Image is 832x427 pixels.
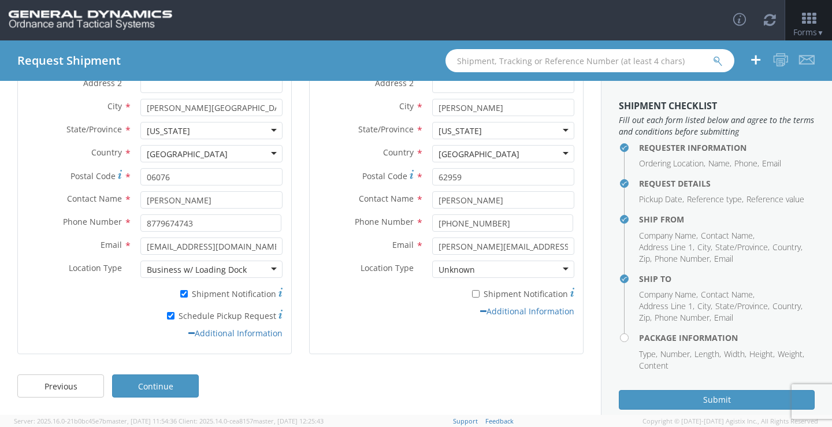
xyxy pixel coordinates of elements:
span: Phone Number [355,216,414,227]
input: Schedule Pickup Request [167,312,174,320]
h3: Shipment Checklist [619,101,815,112]
h4: Request Shipment [17,54,121,67]
span: Address 2 [83,77,122,88]
li: Company Name [639,289,698,300]
h4: Package Information [639,333,815,342]
li: Weight [778,348,804,360]
span: Location Type [69,262,122,273]
li: Name [708,158,731,169]
li: Number [660,348,692,360]
a: Additional Information [188,328,283,339]
li: State/Province [715,242,770,253]
li: City [697,300,712,312]
li: Country [772,242,803,253]
a: Previous [17,374,104,398]
span: master, [DATE] 12:25:43 [253,417,324,425]
li: Type [639,348,658,360]
span: Postal Code [70,170,116,181]
span: State/Province [358,124,414,135]
li: Width [724,348,746,360]
span: Postal Code [362,170,407,181]
span: Contact Name [67,193,122,204]
span: Country [383,147,414,158]
li: Contact Name [701,289,755,300]
li: Phone [734,158,759,169]
span: Location Type [361,262,414,273]
span: Copyright © [DATE]-[DATE] Agistix Inc., All Rights Reserved [642,417,818,426]
span: Server: 2025.16.0-21b0bc45e7b [14,417,177,425]
li: Address Line 1 [639,242,694,253]
span: Fill out each form listed below and agree to the terms and conditions before submitting [619,114,815,138]
li: Content [639,360,668,372]
li: Reference type [687,194,744,205]
div: Business w/ Loading Dock [147,264,247,276]
a: Continue [112,374,199,398]
a: Feedback [485,417,514,425]
span: Forms [793,27,824,38]
span: Phone Number [63,216,122,227]
li: Company Name [639,230,698,242]
div: Unknown [439,264,475,276]
li: Address Line 1 [639,300,694,312]
span: Country [91,147,122,158]
li: State/Province [715,300,770,312]
h4: Ship To [639,274,815,283]
span: master, [DATE] 11:54:36 [106,417,177,425]
input: Shipment, Tracking or Reference Number (at least 4 chars) [445,49,734,72]
li: Phone Number [655,253,711,265]
div: [US_STATE] [439,125,482,137]
a: Support [453,417,478,425]
div: [GEOGRAPHIC_DATA] [147,148,228,160]
li: Email [714,253,733,265]
span: Address 2 [375,77,414,88]
span: Email [392,239,414,250]
div: [GEOGRAPHIC_DATA] [439,148,519,160]
li: Email [762,158,781,169]
li: City [697,242,712,253]
li: Length [694,348,721,360]
a: Additional Information [480,306,574,317]
input: Shipment Notification [472,290,480,298]
label: Shipment Notification [140,286,283,300]
span: Contact Name [359,193,414,204]
li: Pickup Date [639,194,684,205]
h4: Request Details [639,179,815,188]
li: Zip [639,312,652,324]
li: Reference value [746,194,804,205]
li: Zip [639,253,652,265]
button: Submit [619,390,815,410]
div: [US_STATE] [147,125,190,137]
span: City [399,101,414,112]
span: City [107,101,122,112]
label: Schedule Pickup Request [140,308,283,322]
span: Client: 2025.14.0-cea8157 [179,417,324,425]
li: Contact Name [701,230,755,242]
span: ▼ [817,28,824,38]
li: Ordering Location [639,158,705,169]
input: Shipment Notification [180,290,188,298]
li: Email [714,312,733,324]
h4: Requester Information [639,143,815,152]
li: Phone Number [655,312,711,324]
label: Shipment Notification [432,286,574,300]
h4: Ship From [639,215,815,224]
img: gd-ots-0c3321f2eb4c994f95cb.png [9,10,172,30]
span: State/Province [66,124,122,135]
span: Email [101,239,122,250]
li: Country [772,300,803,312]
li: Height [749,348,775,360]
